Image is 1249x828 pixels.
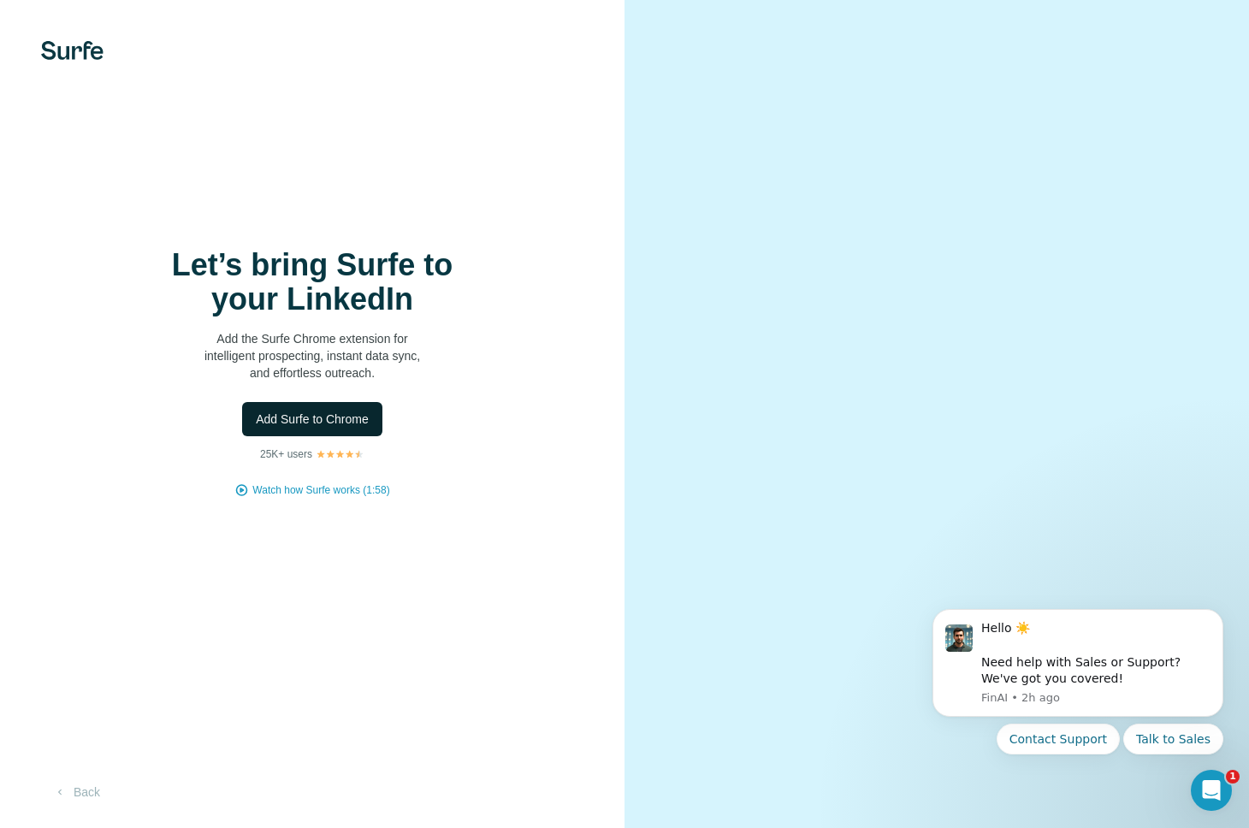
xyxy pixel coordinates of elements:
button: Back [41,777,112,807]
span: 1 [1226,770,1240,784]
img: Rating Stars [316,449,364,459]
iframe: Intercom live chat [1191,770,1232,811]
h1: Let’s bring Surfe to your LinkedIn [141,248,483,316]
iframe: Intercom notifications message [907,588,1249,819]
img: Surfe's logo [41,41,104,60]
p: 25K+ users [260,447,312,462]
button: Add Surfe to Chrome [242,402,382,436]
span: Add Surfe to Chrome [256,411,369,428]
button: Watch how Surfe works (1:58) [252,482,389,498]
p: Add the Surfe Chrome extension for intelligent prospecting, instant data sync, and effortless out... [141,330,483,381]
